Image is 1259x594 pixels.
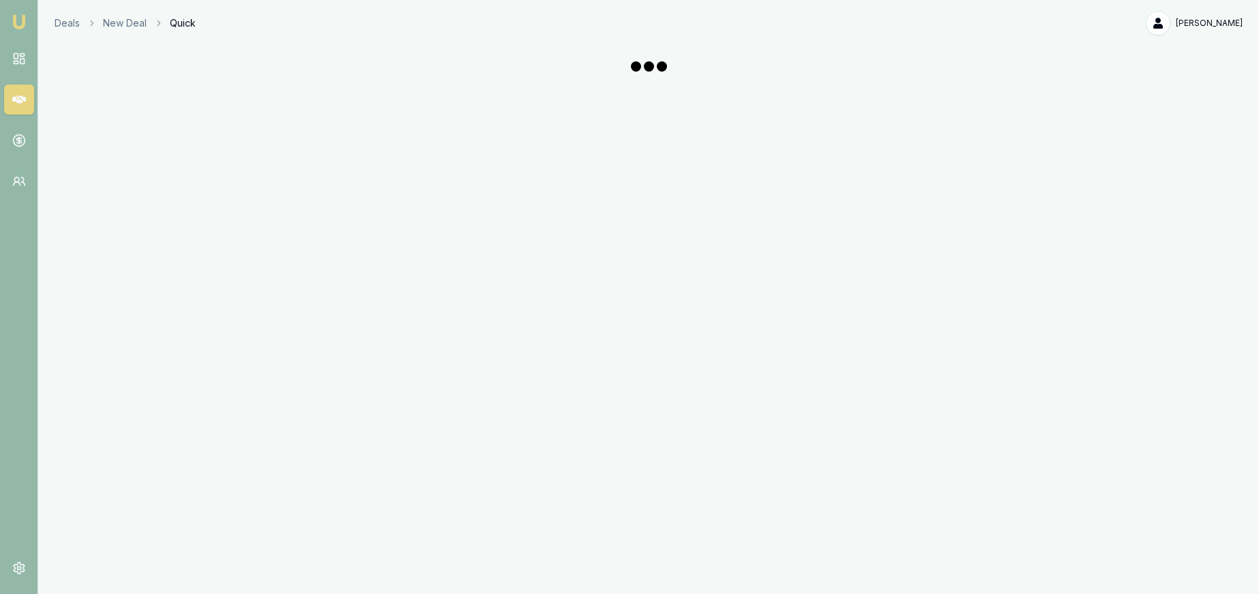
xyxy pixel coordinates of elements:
span: [PERSON_NAME] [1176,18,1243,29]
img: emu-icon-u.png [11,14,27,30]
a: New Deal [103,16,147,30]
span: Quick [170,16,196,30]
nav: breadcrumb [55,16,196,30]
a: Deals [55,16,80,30]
